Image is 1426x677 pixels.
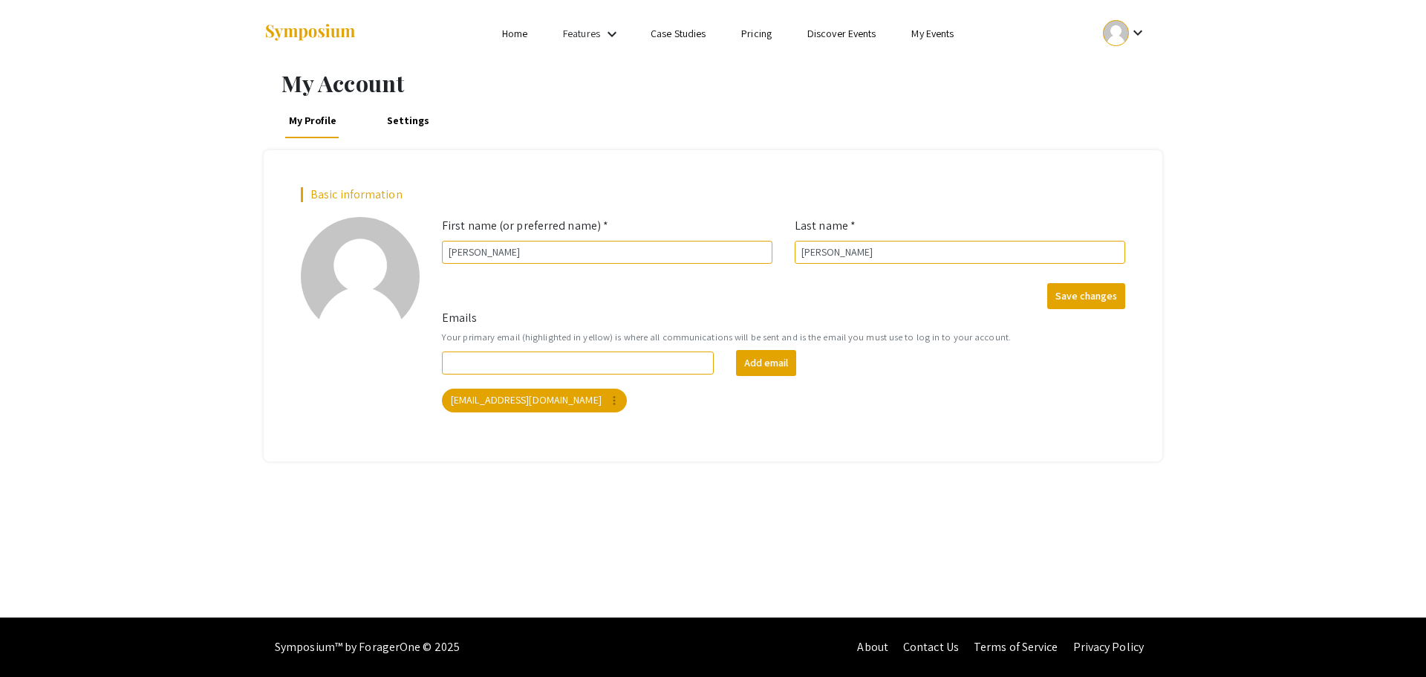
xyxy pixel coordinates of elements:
[608,394,621,407] mat-icon: more_vert
[11,610,63,666] iframe: Chat
[1047,283,1125,309] button: Save changes
[603,25,621,43] mat-icon: Expand Features list
[442,330,1125,344] small: Your primary email (highlighted in yellow) is where all communications will be sent and is the em...
[275,618,460,677] div: Symposium™ by ForagerOne © 2025
[442,309,478,327] label: Emails
[795,217,856,235] label: Last name *
[442,217,608,235] label: First name (or preferred name) *
[857,639,888,655] a: About
[439,386,630,415] app-email-chip: Your primary email
[442,389,627,412] mat-chip: [EMAIL_ADDRESS][DOMAIN_NAME]
[383,103,433,138] a: Settings
[285,103,341,138] a: My Profile
[903,639,959,655] a: Contact Us
[301,187,1125,201] h2: Basic information
[807,27,876,40] a: Discover Events
[911,27,954,40] a: My Events
[1087,16,1162,50] button: Expand account dropdown
[1073,639,1144,655] a: Privacy Policy
[281,70,1162,97] h1: My Account
[741,27,772,40] a: Pricing
[563,27,600,40] a: Features
[1129,24,1147,42] mat-icon: Expand account dropdown
[264,23,356,43] img: Symposium by ForagerOne
[442,386,1125,415] mat-chip-list: Your emails
[974,639,1058,655] a: Terms of Service
[502,27,527,40] a: Home
[651,27,706,40] a: Case Studies
[736,350,796,376] button: Add email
